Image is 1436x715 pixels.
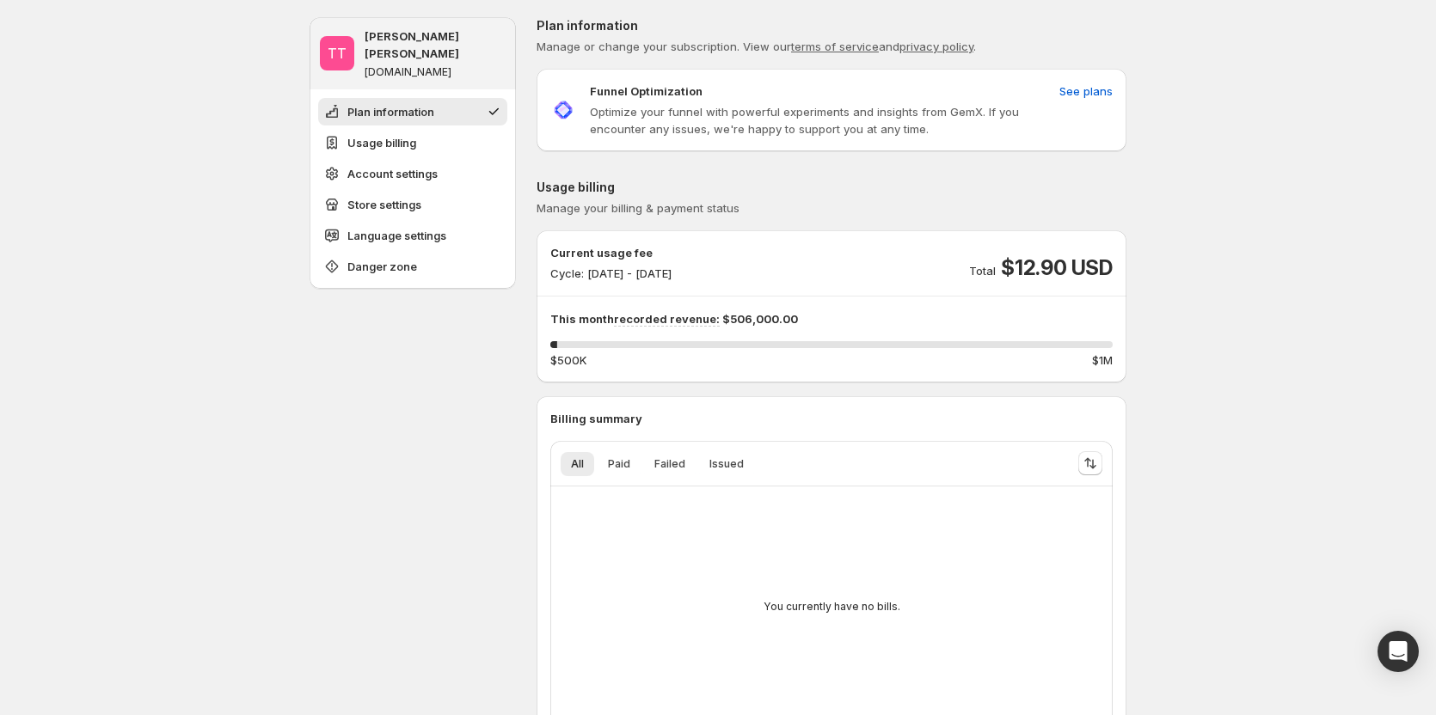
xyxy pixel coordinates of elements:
button: Usage billing [318,129,507,156]
a: terms of service [791,40,879,53]
span: See plans [1059,82,1113,100]
p: Funnel Optimization [590,82,703,100]
span: Danger zone [347,258,417,275]
p: You currently have no bills. [764,600,900,614]
p: Cycle: [DATE] - [DATE] [550,265,672,282]
p: Plan information [537,17,1126,34]
span: All [571,457,584,471]
p: This month $506,000.00 [550,310,1113,327]
button: Danger zone [318,253,507,280]
button: Account settings [318,160,507,187]
span: Paid [608,457,630,471]
button: Plan information [318,98,507,125]
button: Store settings [318,191,507,218]
span: Manage your billing & payment status [537,201,739,215]
img: Funnel Optimization [550,97,576,123]
p: Usage billing [537,179,1126,196]
p: Optimize your funnel with powerful experiments and insights from GemX. If you encounter any issue... [590,103,1052,137]
button: Sort the results [1078,451,1102,475]
text: TT [328,45,347,62]
span: Issued [709,457,744,471]
span: $500K [550,351,586,369]
p: [PERSON_NAME] [PERSON_NAME] [365,27,506,62]
button: Language settings [318,222,507,249]
span: Tanya Tanya [320,36,354,70]
span: recorded revenue: [614,312,720,327]
span: Usage billing [347,134,416,151]
p: Total [969,262,996,279]
span: $12.90 USD [1001,254,1113,282]
button: See plans [1049,77,1123,105]
span: Language settings [347,227,446,244]
p: [DOMAIN_NAME] [365,65,451,79]
span: Account settings [347,165,438,182]
div: Open Intercom Messenger [1378,631,1419,672]
p: Billing summary [550,410,1113,427]
span: Manage or change your subscription. View our and . [537,40,976,53]
span: Failed [654,457,685,471]
span: Plan information [347,103,434,120]
a: privacy policy [899,40,973,53]
span: $1M [1092,351,1113,369]
p: Current usage fee [550,244,672,261]
span: Store settings [347,196,421,213]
